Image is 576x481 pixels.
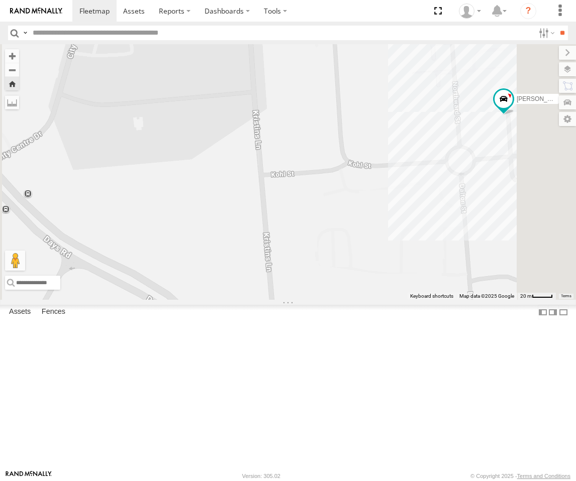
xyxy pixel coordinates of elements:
label: Hide Summary Table [558,305,568,319]
div: James Oakden [455,4,485,19]
i: ? [520,3,536,19]
label: Dock Summary Table to the Right [548,305,558,319]
a: Terms [561,294,571,298]
span: 20 m [520,293,532,299]
label: Search Filter Options [535,26,556,40]
label: Fences [37,305,70,319]
a: Terms and Conditions [517,473,570,479]
button: Zoom Home [5,77,19,90]
label: Dock Summary Table to the Left [538,305,548,319]
button: Zoom in [5,49,19,63]
a: Visit our Website [6,471,52,481]
button: Keyboard shortcuts [410,293,453,300]
div: © Copyright 2025 - [470,473,570,479]
label: Search Query [21,26,29,40]
label: Assets [4,305,36,319]
img: rand-logo.svg [10,8,62,15]
span: Map data ©2025 Google [459,293,514,299]
div: Version: 305.02 [242,473,280,479]
button: Map scale: 20 m per 38 pixels [517,293,556,300]
button: Drag Pegman onto the map to open Street View [5,251,25,271]
label: Map Settings [559,112,576,126]
label: Measure [5,95,19,109]
button: Zoom out [5,63,19,77]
